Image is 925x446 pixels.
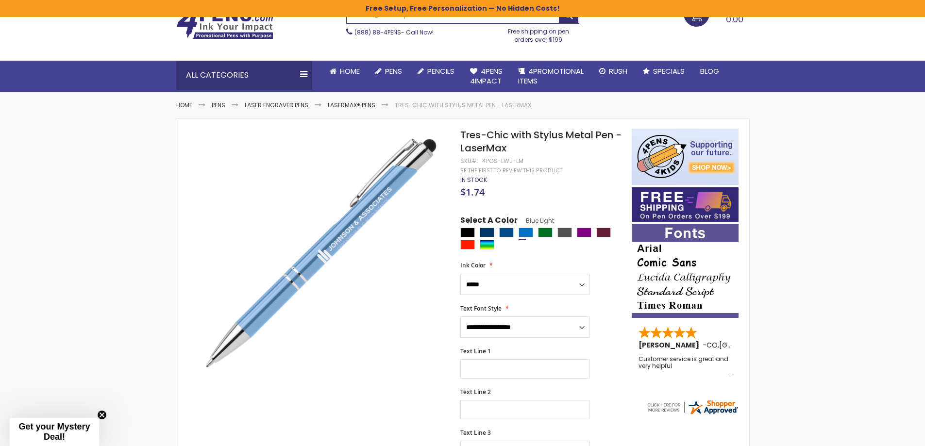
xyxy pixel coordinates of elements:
div: Assorted [480,240,494,249]
div: Bright Red [460,240,475,249]
span: 4Pens 4impact [470,66,503,86]
div: Black [460,228,475,237]
button: Close teaser [97,410,107,420]
span: 4PROMOTIONAL ITEMS [518,66,584,86]
span: In stock [460,176,487,184]
div: Dark Red [596,228,611,237]
span: [GEOGRAPHIC_DATA] [719,340,790,350]
a: Be the first to review this product [460,167,562,174]
div: Ocean Blue [499,228,514,237]
span: CO [706,340,718,350]
div: Gunmetal [557,228,572,237]
a: Pens [368,61,410,82]
span: Ink Color [460,261,486,269]
a: Home [176,101,192,109]
span: Pens [385,66,402,76]
span: Text Line 3 [460,429,491,437]
a: 4pens.com certificate URL [646,410,739,418]
a: Laser Engraved Pens [245,101,308,109]
a: Pens [212,101,225,109]
a: Home [322,61,368,82]
span: Rush [609,66,627,76]
span: - , [703,340,790,350]
a: (888) 88-4PENS [354,28,401,36]
img: 4pens.com widget logo [646,398,739,416]
span: [PERSON_NAME] [639,340,703,350]
span: Select A Color [460,215,518,228]
span: Blog [700,66,719,76]
div: Get your Mystery Deal!Close teaser [10,418,99,446]
span: Tres-Chic with Stylus Metal Pen - LaserMax [460,128,622,155]
img: 4Pens Custom Pens and Promotional Products [176,8,273,39]
span: $1.74 [460,185,485,198]
img: light-blue-lwj-lm-tres-chic-w-stylus-lasermax_1.jpg [196,128,448,380]
div: Blue Light [519,228,533,237]
a: 4Pens4impact [462,61,510,92]
a: Blog [692,61,727,82]
span: Pencils [427,66,454,76]
span: Text Line 1 [460,347,491,355]
div: Customer service is great and very helpful [639,356,733,377]
span: Get your Mystery Deal! [18,422,90,442]
div: 4PGS-LWJ-LM [482,157,523,165]
img: font-personalization-examples [632,224,739,318]
a: LaserMax® Pens [328,101,375,109]
div: Navy Blue [480,228,494,237]
a: Specials [635,61,692,82]
span: Blue Light [518,216,554,225]
span: Home [340,66,360,76]
img: 4pens 4 kids [632,129,739,185]
span: Specials [653,66,685,76]
li: Tres-Chic with Stylus Metal Pen - LaserMax [395,101,531,109]
strong: SKU [460,157,478,165]
span: 0.00 [726,13,743,25]
img: Free shipping on orders over $199 [632,187,739,222]
span: - Call Now! [354,28,434,36]
a: Pencils [410,61,462,82]
span: Text Font Style [460,304,502,313]
a: 4PROMOTIONALITEMS [510,61,591,92]
div: Purple [577,228,591,237]
div: Availability [460,176,487,184]
span: Text Line 2 [460,388,491,396]
div: All Categories [176,61,312,90]
div: Free shipping on pen orders over $199 [498,24,579,43]
a: Rush [591,61,635,82]
div: Green [538,228,553,237]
